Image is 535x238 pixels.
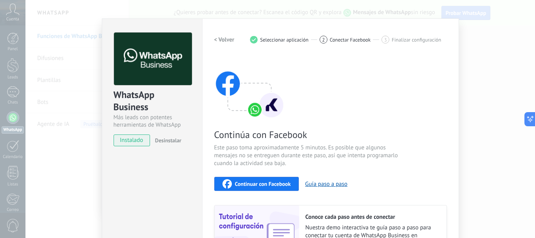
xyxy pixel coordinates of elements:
span: Continuar con Facebook [235,181,291,187]
span: 3 [384,36,387,43]
span: Finalizar configuración [392,37,441,43]
span: instalado [114,134,150,146]
div: Más leads con potentes herramientas de WhatsApp [114,114,191,129]
div: WhatsApp Business [114,89,191,114]
span: Continúa con Facebook [214,129,401,141]
h2: Conoce cada paso antes de conectar [305,213,439,221]
img: connect with facebook [214,56,285,119]
span: Este paso toma aproximadamente 5 minutos. Es posible que algunos mensajes no se entreguen durante... [214,144,401,167]
button: Guía paso a paso [305,180,347,188]
span: 2 [322,36,325,43]
img: logo_main.png [114,33,192,85]
span: Desinstalar [155,137,181,144]
button: Continuar con Facebook [214,177,299,191]
span: Conectar Facebook [330,37,371,43]
h2: < Volver [214,36,235,44]
button: < Volver [214,33,235,47]
button: Desinstalar [152,134,181,146]
span: Seleccionar aplicación [260,37,309,43]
